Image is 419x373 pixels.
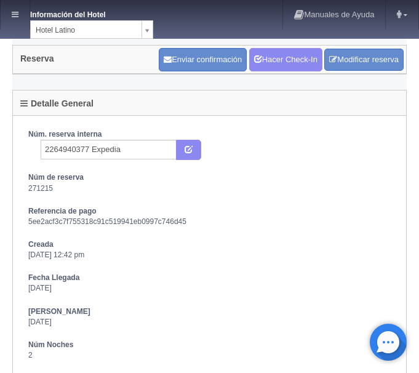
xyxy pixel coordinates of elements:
dd: [DATE] [28,283,391,294]
dt: Núm de reserva [28,172,391,183]
dt: Información del Hotel [30,6,129,20]
dd: 5ee2acf3c7f755318c91c519941eb0997c746d45 [28,217,391,227]
dd: 271215 [28,183,391,194]
dd: 2 [28,350,391,361]
dt: [PERSON_NAME] [28,307,391,317]
a: Hacer Check-In [249,48,322,71]
span: Hotel Latino [36,21,137,39]
h4: Reserva [20,54,54,63]
dd: [DATE] 12:42 pm [28,250,391,260]
dd: [DATE] [28,317,391,327]
button: Enviar confirmación [159,48,247,71]
a: Modificar reserva [324,49,404,71]
dt: Creada [28,239,391,250]
dt: Núm Noches [28,340,391,350]
a: Hotel Latino [30,20,153,39]
dt: Núm. reserva interna [28,129,391,140]
dt: Fecha Llegada [28,273,391,283]
h4: Detalle General [20,99,94,108]
dt: Referencia de pago [28,206,391,217]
